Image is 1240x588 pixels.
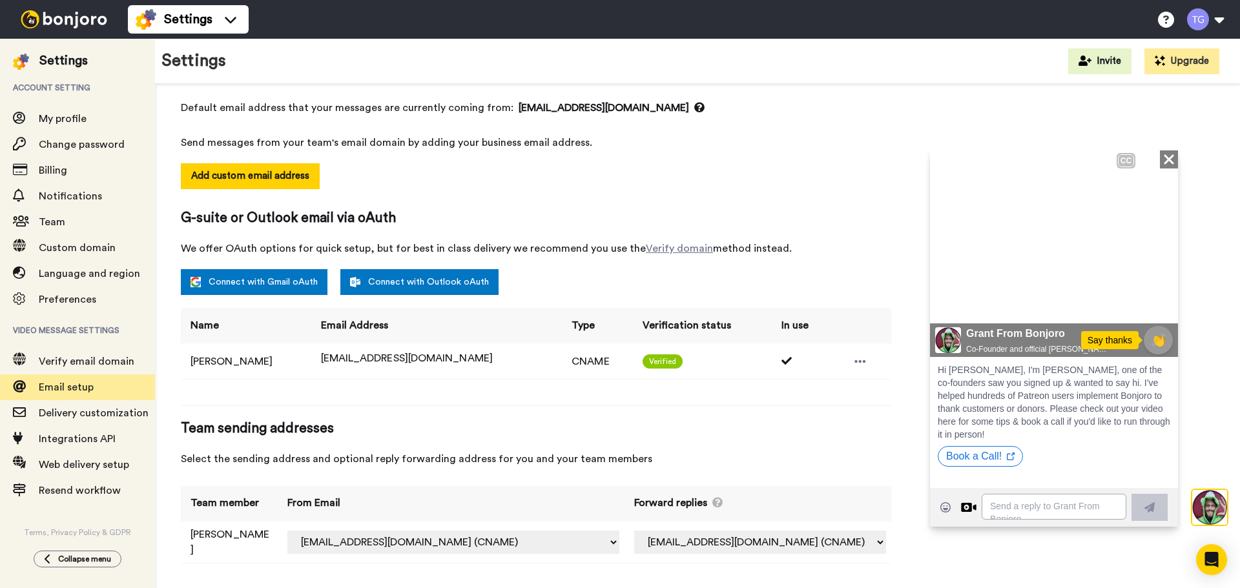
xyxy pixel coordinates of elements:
[643,354,683,369] span: Verified
[181,163,320,189] button: Add custom email address
[161,52,226,70] h1: Settings
[311,308,563,343] th: Email Address
[8,214,240,289] span: Hi [PERSON_NAME], I'm [PERSON_NAME], one of the co-founders saw you signed up & wanted to say hi....
[164,10,212,28] span: Settings
[39,165,67,176] span: Billing
[1068,48,1131,74] button: Invite
[181,522,278,563] td: [PERSON_NAME]
[39,356,134,367] span: Verify email domain
[181,451,891,467] span: Select the sending address and optional reply forwarding address for you and your team members
[633,308,772,343] th: Verification status
[39,52,88,70] div: Settings
[519,100,705,116] span: [EMAIL_ADDRESS][DOMAIN_NAME]
[39,485,121,496] span: Resend workflow
[181,100,891,116] span: Default email address that your messages are currently coming from:
[181,208,891,228] span: G-suite or Outlook email via oAuth
[39,114,87,124] span: My profile
[340,269,499,295] a: Connect with Outlook oAuth
[13,54,29,70] img: settings-colored.svg
[39,294,96,305] span: Preferences
[781,356,794,366] i: Used 1 times
[39,217,65,227] span: Team
[37,144,98,159] div: 00:16 | 00:54
[39,434,116,444] span: Integrations API
[1,3,36,37] img: 3183ab3e-59ed-45f6-af1c-10226f767056-1659068401.jpg
[562,343,632,379] td: CNAME
[8,296,93,316] button: Book a Call!
[39,460,129,470] span: Web delivery setup
[36,176,179,191] span: Grant From Bonjoro
[1196,544,1227,575] div: Open Intercom Messenger
[39,139,125,150] span: Change password
[151,181,209,199] div: Say thanks
[278,486,625,522] th: From Email
[198,145,211,158] img: Mute/Unmute
[39,191,102,201] span: Notifications
[5,177,31,203] img: 3183ab3e-59ed-45f6-af1c-10226f767056-1659068401.jpg
[562,308,632,343] th: Type
[634,496,707,511] span: Forward replies
[31,349,46,365] div: Reply by Video
[181,419,891,438] span: Team sending addresses
[181,486,278,522] th: Team member
[181,241,891,256] span: We offer OAuth options for quick setup, but for best in class delivery we recommend you use the m...
[34,551,121,567] button: Collapse menu
[181,135,891,150] span: Send messages from your team's email domain by adding your business email address.
[36,194,179,204] span: Co-Founder and official [PERSON_NAME] welcomer-er :-)
[191,277,201,287] img: google.svg
[1144,48,1219,74] button: Upgrade
[181,269,327,295] a: Connect with Gmail oAuth
[321,353,493,363] span: [EMAIL_ADDRESS][DOMAIN_NAME]
[223,145,236,158] img: Full screen
[772,308,828,343] th: In use
[181,343,311,379] td: [PERSON_NAME]
[214,176,243,204] button: 👏
[136,9,156,30] img: settings-colored.svg
[215,181,242,199] span: 👏
[58,554,111,564] span: Collapse menu
[350,277,360,287] img: outlook-white.svg
[181,308,311,343] th: Name
[39,269,140,279] span: Language and region
[39,382,94,392] span: Email setup
[15,10,112,28] img: bj-logo-header-white.svg
[39,243,116,253] span: Custom domain
[8,300,93,311] a: Book a Call!
[188,4,204,17] div: CC
[77,302,85,310] div: Open on new window
[646,243,713,254] a: Verify domain
[39,408,149,418] span: Delivery customization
